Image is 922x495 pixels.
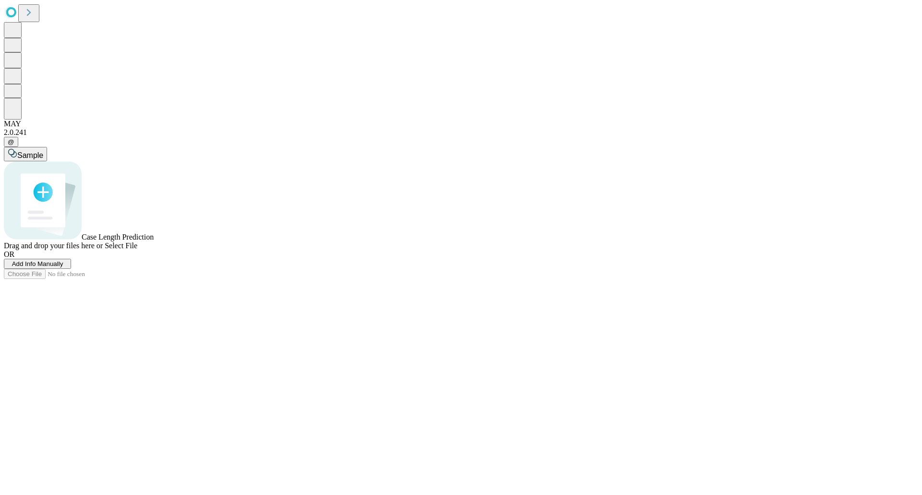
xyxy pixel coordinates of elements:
div: 2.0.241 [4,128,918,137]
span: Drag and drop your files here or [4,241,103,250]
span: Case Length Prediction [82,233,154,241]
button: Sample [4,147,47,161]
div: MAY [4,120,918,128]
span: Sample [17,151,43,159]
span: Add Info Manually [12,260,63,267]
button: @ [4,137,18,147]
span: Select File [105,241,137,250]
span: @ [8,138,14,145]
span: OR [4,250,14,258]
button: Add Info Manually [4,259,71,269]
